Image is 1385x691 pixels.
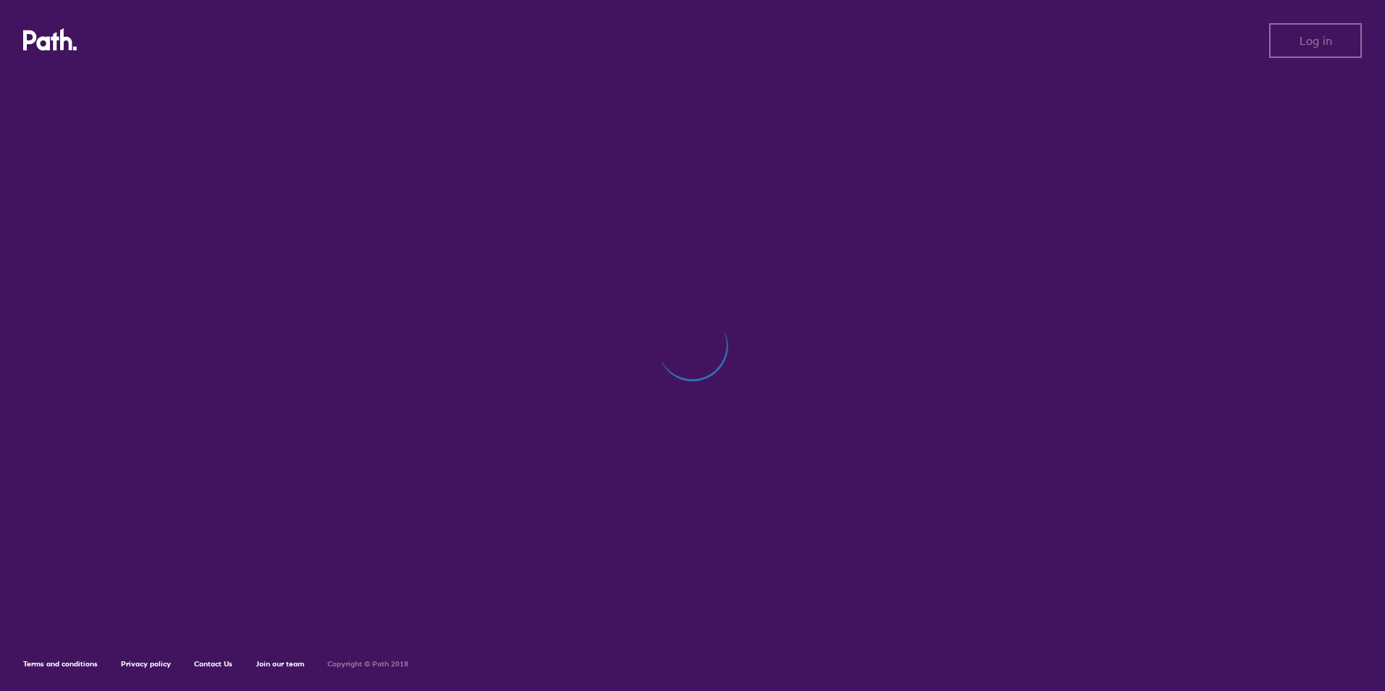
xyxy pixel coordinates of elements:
[256,659,304,669] a: Join our team
[121,659,171,669] a: Privacy policy
[1300,34,1332,47] span: Log in
[1269,23,1362,58] button: Log in
[194,659,233,669] a: Contact Us
[23,659,98,669] a: Terms and conditions
[327,660,409,669] h6: Copyright © Path 2018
